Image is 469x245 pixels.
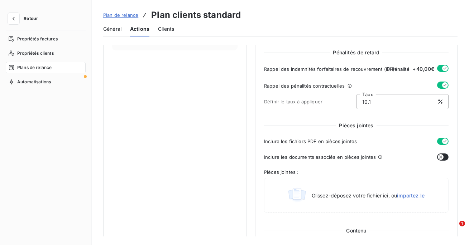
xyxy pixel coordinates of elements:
span: Retour [24,16,38,21]
span: Plan de relance [103,12,138,18]
span: importez le [397,192,425,199]
span: Pénalités de retard [330,49,383,56]
h3: Plan clients standard [151,9,241,21]
a: Plan de relance [103,11,138,19]
span: Définir le taux à appliquer [264,99,356,104]
span: 1 [459,221,465,226]
span: Rappel des indemnités forfaitaires de recouvrement (IFR) [264,66,394,72]
span: Général [103,25,121,33]
button: Retour [6,13,44,24]
span: Propriétés clients [17,50,54,57]
span: Contenu [343,227,369,234]
span: Inclure les fichiers PDF en pièces jointes [264,138,357,144]
span: Pièces jointes [336,122,376,129]
a: Automatisations [6,76,86,88]
img: illustration [288,187,306,204]
span: Automatisations [17,79,51,85]
a: Plans de relance [6,62,86,73]
span: Plans de relance [17,64,52,71]
a: Propriétés clients [6,48,86,59]
span: Glissez-déposez votre fichier ici, ou [312,192,425,199]
iframe: Intercom live chat [445,221,462,238]
span: Propriétés factures [17,36,58,42]
span: Clients [158,25,174,33]
span: Pénalité [392,66,410,72]
span: + 40,00€ [412,65,434,73]
span: Inclure les documents associés en pièces jointes [264,154,376,160]
span: Pièces jointes : [264,169,449,175]
span: Rappel des pénalités contractuelles [264,83,345,89]
a: Propriétés factures [6,33,86,45]
span: Actions [130,25,149,33]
